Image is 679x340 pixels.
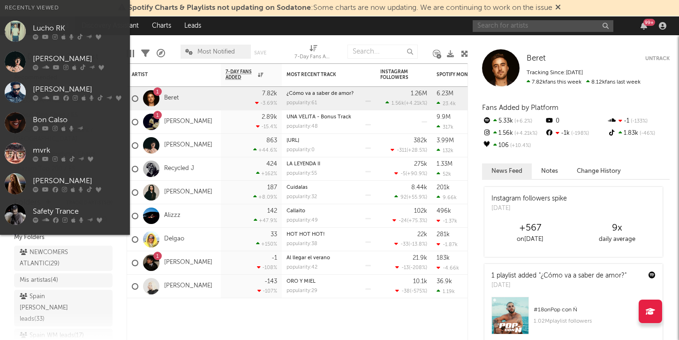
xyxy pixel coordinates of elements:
button: News Feed [482,163,532,179]
div: 1.19k [437,288,455,294]
button: 99+ [641,22,647,30]
div: -1.87k [437,241,458,247]
div: daily average [573,234,660,245]
span: -24 [399,218,407,224]
div: Cuídalas [287,185,371,190]
div: ( ) [395,288,427,294]
div: ( ) [392,217,427,224]
span: -311 [397,148,407,153]
div: Bon Calso [33,115,125,126]
a: Al llegar el verano [287,255,330,261]
div: [PERSON_NAME] [33,84,125,95]
div: 106 [482,139,544,152]
span: Fans Added by Platform [482,104,558,111]
div: 21.9k [413,255,427,261]
div: 1 playlist added [491,271,626,281]
div: 9 x [573,223,660,234]
span: 8.12k fans last week [527,79,641,85]
a: Callaito [287,209,305,214]
div: 23.4k [437,100,456,107]
input: Search for artists [473,20,613,32]
span: +4.21k % [406,101,426,106]
a: Spain [PERSON_NAME] leads(33) [14,290,113,326]
div: 317k [437,124,453,130]
a: Beret [164,94,179,102]
div: 10.1k [413,278,427,285]
div: ORO Y MIEL [287,279,371,284]
span: Spotify Charts & Playlists not updating on Sodatone [128,4,311,12]
a: Alizzz [164,212,181,220]
div: 281k [437,232,450,238]
div: mvrk [33,145,125,156]
div: LA LEYENDA II [287,162,371,167]
div: -107 % [257,288,277,294]
span: 92 [400,195,407,200]
a: NEWCOMERS ATLANTIC(29) [14,246,113,271]
div: My Folders [14,232,113,243]
div: 0 [544,115,607,127]
div: HOT HOT HOT! [287,232,371,237]
div: 7-Day Fans Added (7-Day Fans Added) [294,52,332,63]
div: Spain [PERSON_NAME] leads ( 33 ) [20,291,86,325]
div: -1 [272,255,277,261]
div: 424 [266,161,277,167]
div: popularity: 32 [287,194,317,200]
div: popularity: 38 [287,241,317,247]
div: Spotify Monthly Listeners [437,72,507,77]
div: [DATE] [491,204,567,213]
div: popularity: 0 [287,147,315,153]
div: popularity: 49 [287,218,318,223]
div: NEWCOMERS ATLANTIC ( 29 ) [20,247,86,270]
span: -5 [400,171,406,177]
div: 33 [271,232,277,238]
a: HOT HOT HOT! [287,232,325,237]
span: -198 % [570,131,589,136]
div: 3.99M [437,138,454,144]
span: -208 % [410,265,426,270]
span: -133 % [629,119,648,124]
a: LA LEYENDA II [287,162,320,167]
div: +47.9 % [254,217,277,224]
div: UNA VELITA - Bonus Track [287,115,371,120]
span: Tracking Since: [DATE] [527,70,583,76]
span: -575 % [411,289,426,294]
div: Mis artistas ( 4 ) [20,275,58,286]
div: 2.89k [262,114,277,120]
div: ( ) [394,194,427,200]
div: 7-Day Fans Added (7-Day Fans Added) [294,40,332,67]
span: : Some charts are now updating. We are continuing to work on the issue [128,4,552,12]
div: popularity: 42 [287,265,317,270]
span: -13 [401,265,409,270]
span: -33 [400,242,408,247]
div: 102k [414,208,427,214]
button: Notes [532,163,567,179]
div: 1.33M [437,161,453,167]
div: -3.69 % [255,100,277,106]
div: [PERSON_NAME] [33,176,125,187]
div: Safety Trance [33,206,125,217]
div: 6.23M [437,91,453,97]
div: 183k [437,255,450,261]
span: 1.56k [392,101,404,106]
div: Lucho RK [33,23,125,34]
div: Edit Columns [127,40,134,67]
div: # 18 on Pop con Ñ [534,304,656,316]
span: Most Notified [197,49,235,55]
div: ( ) [395,264,427,270]
div: 132k [437,147,453,154]
div: ( ) [385,100,427,106]
span: 7-Day Fans Added [226,69,256,80]
div: Most Recent Track [287,72,357,77]
div: Instagram followers spike [491,194,567,204]
a: Beret [527,54,546,63]
a: UNA VELITA - Bonus Track [287,115,351,120]
button: Change History [567,163,630,179]
div: 9.9M [437,114,451,120]
div: 187 [267,185,277,191]
div: +567 [487,223,573,234]
a: [PERSON_NAME] [164,259,212,267]
div: 382k [414,138,427,144]
div: 1.56k [482,127,544,139]
div: on [DATE] [487,234,573,245]
a: [PERSON_NAME] [164,141,212,149]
